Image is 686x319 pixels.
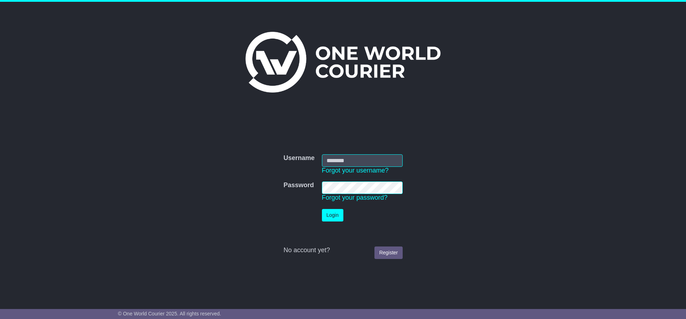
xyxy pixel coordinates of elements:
a: Forgot your password? [322,194,388,201]
label: Password [283,181,314,189]
button: Login [322,209,343,221]
a: Register [374,246,402,259]
a: Forgot your username? [322,167,389,174]
div: No account yet? [283,246,402,254]
span: © One World Courier 2025. All rights reserved. [118,311,221,316]
img: One World [245,32,441,93]
label: Username [283,154,314,162]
